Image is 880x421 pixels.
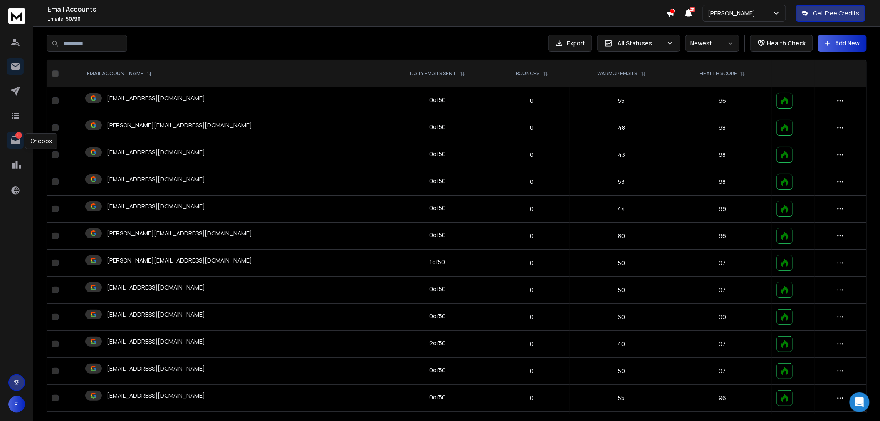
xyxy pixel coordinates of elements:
[107,391,205,400] p: [EMAIL_ADDRESS][DOMAIN_NAME]
[767,39,806,47] p: Health Check
[107,229,252,238] p: [PERSON_NAME][EMAIL_ADDRESS][DOMAIN_NAME]
[107,121,252,129] p: [PERSON_NAME][EMAIL_ADDRESS][DOMAIN_NAME]
[673,114,772,141] td: 98
[673,223,772,250] td: 96
[499,313,565,321] p: 0
[618,39,663,47] p: All Statuses
[499,367,565,375] p: 0
[107,283,205,292] p: [EMAIL_ADDRESS][DOMAIN_NAME]
[499,259,565,267] p: 0
[570,141,673,168] td: 43
[499,340,565,348] p: 0
[700,70,737,77] p: HEALTH SCORE
[107,148,205,156] p: [EMAIL_ADDRESS][DOMAIN_NAME]
[818,35,867,52] button: Add New
[690,7,695,12] span: 23
[570,277,673,304] td: 50
[570,196,673,223] td: 44
[8,8,25,24] img: logo
[850,392,870,412] div: Open Intercom Messenger
[570,304,673,331] td: 60
[429,204,446,212] div: 0 of 50
[8,396,25,413] button: F
[107,364,205,373] p: [EMAIL_ADDRESS][DOMAIN_NAME]
[107,94,205,102] p: [EMAIL_ADDRESS][DOMAIN_NAME]
[7,132,24,149] a: 65
[673,250,772,277] td: 97
[673,141,772,168] td: 98
[708,9,759,17] p: [PERSON_NAME]
[15,132,22,139] p: 65
[47,4,666,14] h1: Email Accounts
[429,231,446,239] div: 0 of 50
[673,196,772,223] td: 99
[499,205,565,213] p: 0
[499,286,565,294] p: 0
[570,385,673,412] td: 55
[570,331,673,358] td: 40
[673,277,772,304] td: 97
[429,312,446,320] div: 0 of 50
[673,358,772,385] td: 97
[499,124,565,132] p: 0
[429,177,446,185] div: 0 of 50
[685,35,739,52] button: Newest
[499,178,565,186] p: 0
[673,331,772,358] td: 97
[430,258,445,266] div: 1 of 50
[107,337,205,346] p: [EMAIL_ADDRESS][DOMAIN_NAME]
[499,97,565,105] p: 0
[750,35,813,52] button: Health Check
[570,87,673,114] td: 55
[570,223,673,250] td: 80
[107,175,205,183] p: [EMAIL_ADDRESS][DOMAIN_NAME]
[429,150,446,158] div: 0 of 50
[410,70,457,77] p: DAILY EMAILS SENT
[429,393,446,401] div: 0 of 50
[516,70,540,77] p: BOUNCES
[25,133,57,149] div: Onebox
[597,70,638,77] p: WARMUP EMAILS
[107,310,205,319] p: [EMAIL_ADDRESS][DOMAIN_NAME]
[796,5,865,22] button: Get Free Credits
[548,35,592,52] button: Export
[570,114,673,141] td: 48
[499,232,565,240] p: 0
[673,87,772,114] td: 96
[673,385,772,412] td: 96
[429,339,446,347] div: 2 of 50
[107,256,252,265] p: [PERSON_NAME][EMAIL_ADDRESS][DOMAIN_NAME]
[673,168,772,196] td: 98
[429,366,446,374] div: 0 of 50
[570,250,673,277] td: 50
[429,96,446,104] div: 0 of 50
[429,285,446,293] div: 0 of 50
[499,394,565,402] p: 0
[47,16,666,22] p: Emails :
[107,202,205,210] p: [EMAIL_ADDRESS][DOMAIN_NAME]
[66,15,81,22] span: 50 / 90
[673,304,772,331] td: 99
[570,358,673,385] td: 59
[499,151,565,159] p: 0
[813,9,860,17] p: Get Free Credits
[570,168,673,196] td: 53
[429,123,446,131] div: 0 of 50
[87,70,152,77] div: EMAIL ACCOUNT NAME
